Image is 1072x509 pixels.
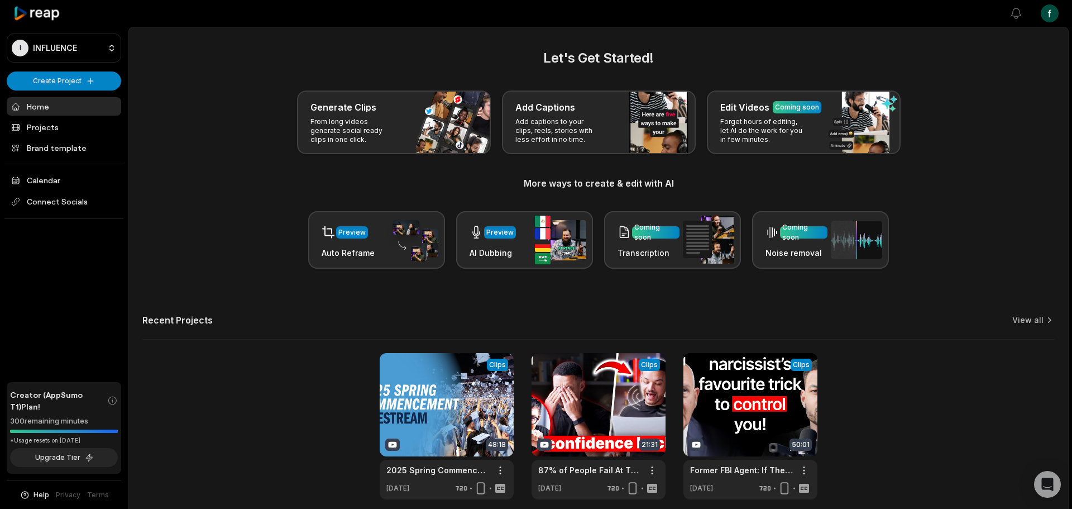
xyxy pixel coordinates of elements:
p: From long videos generate social ready clips in one click. [310,117,397,144]
a: Former FBI Agent: If They Do This Please RUN! Narcissists Favourite Trick To Control You! [690,464,793,476]
img: ai_dubbing.png [535,216,586,264]
div: *Usage resets on [DATE] [10,436,118,445]
div: I [12,40,28,56]
img: noise_removal.png [831,221,882,259]
a: 87% of People Fail At This! Sound INSTANTLY Charismatic (Even If You're Shy!) [PERSON_NAME] [538,464,641,476]
a: View all [1012,315,1044,326]
h2: Let's Get Started! [142,48,1055,68]
h3: Add Captions [515,101,575,114]
div: Preview [486,227,514,237]
div: Preview [338,227,366,237]
h3: Transcription [618,247,679,259]
a: Projects [7,118,121,136]
a: Calendar [7,171,121,189]
button: Help [20,490,49,500]
span: Help [33,490,49,500]
a: Privacy [56,490,80,500]
a: Home [7,97,121,116]
img: auto_reframe.png [387,218,438,262]
span: Creator (AppSumo T1) Plan! [10,389,107,412]
h3: AI Dubbing [470,247,516,259]
div: Coming soon [634,222,677,242]
img: transcription.png [683,216,734,264]
div: Open Intercom Messenger [1034,471,1061,498]
p: Forget hours of editing, let AI do the work for you in few minutes. [720,117,807,144]
a: Brand template [7,139,121,157]
span: Connect Socials [7,192,121,212]
div: Coming soon [782,222,825,242]
div: 300 remaining minutes [10,416,118,427]
button: Upgrade Tier [10,448,118,467]
a: 2025 Spring Commencement Ceremony | [GEOGRAPHIC_DATA] [386,464,489,476]
div: Coming soon [775,102,819,112]
h3: More ways to create & edit with AI [142,177,1055,190]
h2: Recent Projects [142,315,213,326]
p: INFLUENCE [33,43,77,53]
h3: Generate Clips [310,101,376,114]
a: Terms [87,490,109,500]
p: Add captions to your clips, reels, stories with less effort in no time. [515,117,602,144]
button: Create Project [7,72,121,91]
h3: Noise removal [765,247,827,259]
h3: Edit Videos [720,101,769,114]
h3: Auto Reframe [322,247,375,259]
